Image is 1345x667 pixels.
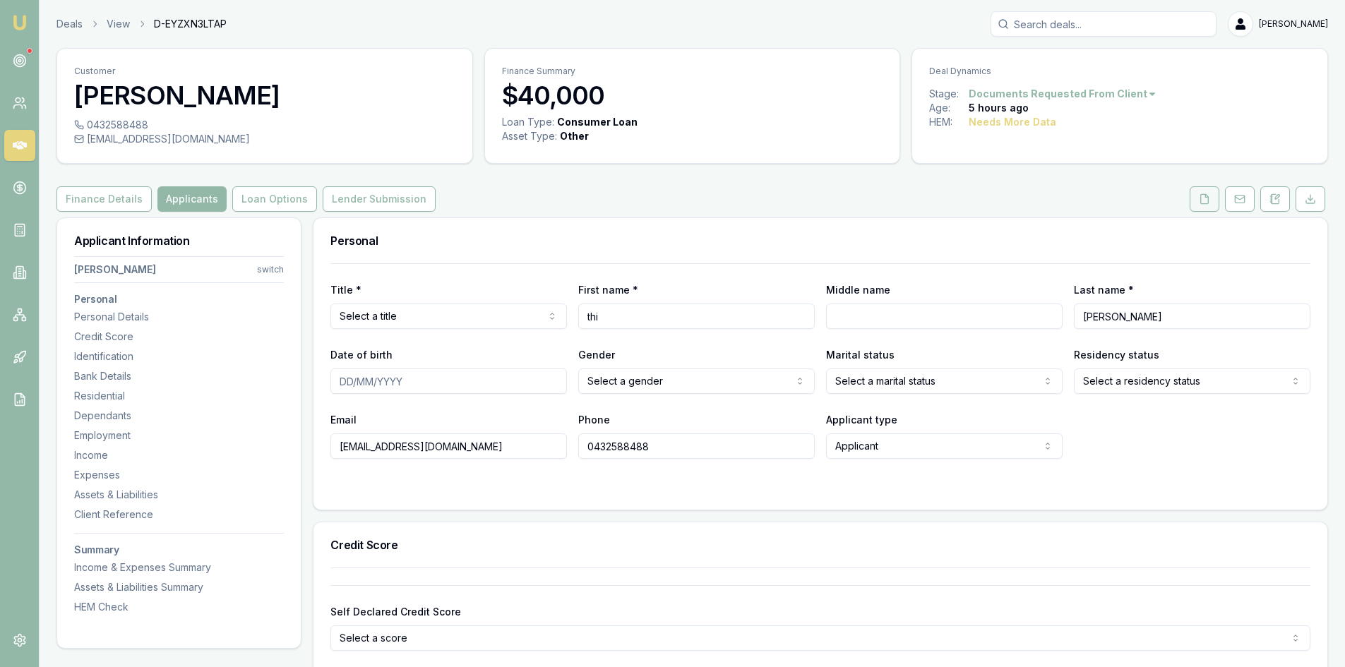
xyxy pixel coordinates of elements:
div: Assets & Liabilities [74,488,284,502]
label: Middle name [826,284,890,296]
button: Finance Details [56,186,152,212]
p: Customer [74,66,455,77]
label: Applicant type [826,414,897,426]
h3: Personal [74,294,284,304]
div: Client Reference [74,507,284,522]
button: Loan Options [232,186,317,212]
a: Lender Submission [320,186,438,212]
label: Self Declared Credit Score [330,606,461,618]
div: Employment [74,428,284,443]
label: Date of birth [330,349,393,361]
span: D-EYZXN3LTAP [154,17,227,31]
p: Deal Dynamics [929,66,1310,77]
a: Loan Options [229,186,320,212]
div: Credit Score [74,330,284,344]
div: Income [74,448,284,462]
label: First name * [578,284,638,296]
div: Dependants [74,409,284,423]
div: Assets & Liabilities Summary [74,580,284,594]
h3: $40,000 [502,81,883,109]
label: Last name * [1074,284,1134,296]
label: Residency status [1074,349,1159,361]
div: Needs More Data [969,115,1056,129]
div: [PERSON_NAME] [74,263,156,277]
div: Asset Type : [502,129,557,143]
img: emu-icon-u.png [11,14,28,31]
button: Lender Submission [323,186,436,212]
input: 0431 234 567 [578,433,815,459]
div: Other [560,129,589,143]
div: HEM Check [74,600,284,614]
div: Residential [74,389,284,403]
nav: breadcrumb [56,17,227,31]
div: 0432588488 [74,118,455,132]
div: Stage: [929,87,969,101]
h3: [PERSON_NAME] [74,81,455,109]
h3: Personal [330,235,1310,246]
div: Bank Details [74,369,284,383]
div: [EMAIL_ADDRESS][DOMAIN_NAME] [74,132,455,146]
span: [PERSON_NAME] [1259,18,1328,30]
label: Title * [330,284,361,296]
div: Expenses [74,468,284,482]
h3: Applicant Information [74,235,284,246]
div: 5 hours ago [969,101,1029,115]
a: View [107,17,130,31]
div: Personal Details [74,310,284,324]
button: Applicants [157,186,227,212]
a: Applicants [155,186,229,212]
div: Consumer Loan [557,115,638,129]
div: switch [257,264,284,275]
div: Income & Expenses Summary [74,560,284,575]
label: Email [330,414,357,426]
a: Deals [56,17,83,31]
a: Finance Details [56,186,155,212]
input: Search deals [991,11,1217,37]
label: Gender [578,349,615,361]
div: Loan Type: [502,115,554,129]
label: Marital status [826,349,895,361]
input: DD/MM/YYYY [330,368,567,394]
div: Age: [929,101,969,115]
h3: Summary [74,545,284,555]
label: Phone [578,414,610,426]
button: Documents Requested From Client [969,87,1157,101]
div: Identification [74,349,284,363]
h3: Credit Score [330,539,1310,551]
div: HEM: [929,115,969,129]
p: Finance Summary [502,66,883,77]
